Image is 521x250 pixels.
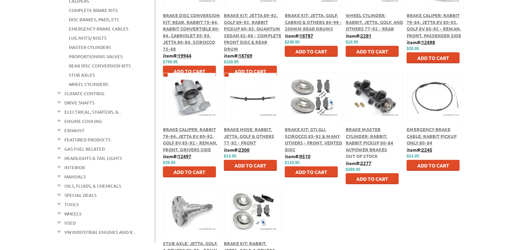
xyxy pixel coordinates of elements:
a: Disc Brakes, Pads, Etc. [69,15,120,24]
span: $799.95 [163,60,178,64]
a: Rear Disc Conversion Kits [69,61,131,70]
a: Climate Control [64,89,105,98]
a: Wheel Cylinders [69,80,108,89]
a: Wheels [64,209,81,218]
u: 9510 [300,153,310,159]
button: Add to Cart [285,46,338,57]
u: 2300 [239,147,250,153]
a: Brake Disc Conversion Kit: Rear, Rabbit 75-84, Rabbit Convertible 80-84, Cabriolet 85-93, Jetta 8... [163,12,220,52]
span: Add to Cart [356,176,388,182]
span: $329.95 [224,60,239,64]
a: Used [64,218,76,227]
a: Brake Caliper: Rabbit 79-84, Jetta 8V 80-92, Golf 8V 85-92 - Reman, Front, Drivers Side [163,126,217,152]
a: Complete Brake Kits [69,6,118,15]
span: Add to Cart [174,68,205,74]
a: Exhaust [64,126,85,135]
span: $119.95 [285,160,300,165]
span: Add to Cart [356,48,388,54]
a: Wheel Cylinder: Rabbit, Jetta, Golf, and others 77-92 - Rear [346,12,403,32]
span: $249.95 [285,40,300,45]
a: Emergency Brake Cables [69,24,128,33]
a: Electrical, Starters, &... [64,108,122,116]
span: Add to Cart [417,162,449,168]
button: Add to Cart [163,66,216,77]
span: $14.95 [224,154,237,159]
a: Featured Products [64,135,111,144]
a: Stub Axles [69,71,95,79]
span: $24.95 [407,154,419,159]
button: Add to Cart [285,166,338,177]
span: Add to Cart [417,55,449,61]
u: 12498 [421,39,435,45]
b: item#: [285,33,313,39]
a: Tools [64,200,79,209]
u: 2281 [360,33,371,39]
b: item#: [346,160,371,166]
u: 19944 [178,52,191,59]
b: item#: [407,147,432,153]
button: Add to Cart [346,46,399,57]
u: 12497 [178,153,191,159]
button: Add to Cart [224,66,277,77]
a: Brake Master Cylinder: Rabbit, Rabbit Pickup 80-84 w/Power Brakes [346,126,393,152]
a: Emergency Brake Cable: Rabbit Pickup only 80-84 [407,126,457,146]
a: Engine Cooling [64,117,102,126]
u: 18769 [239,52,252,59]
span: $19.95 [346,40,358,45]
button: Add to Cart [163,166,216,177]
span: Add to Cart [234,162,266,168]
button: Add to Cart [407,160,460,171]
span: $39.95 [163,160,176,165]
a: Brake Caliper: Rabbit 79-84, Jetta 8V 80-92, Golf 8V 85-92 - Reman, Front, Passenger Side [407,12,461,38]
button: Add to Cart [407,52,460,63]
b: item#: [285,153,310,159]
a: Brake Kit: Jetta, Golf, Cabrio & Others 80-99 - 200mm Rear Drums [285,12,342,32]
a: Drive Shafts [64,98,94,107]
a: Manuals [64,172,86,181]
b: item#: [224,147,250,153]
a: VW Industrial Engines and R... [64,228,136,237]
a: Proportioning Valves [69,52,123,61]
button: Add to Cart [346,173,399,184]
a: Brake Kit: Jetta 89-92, Golf 89-92, Rabbit Pickup 80-83, Quantum Sedan 82-88 - Complete Front Dis... [224,12,281,52]
span: Add to Cart [295,169,327,175]
button: Add to Cart [224,160,277,171]
a: Special Deals [64,191,97,200]
a: Lug Nuts/ Bolts [69,34,106,42]
b: item#: [163,52,191,59]
b: item#: [163,153,191,159]
span: Add to Cart [174,169,205,175]
span: Out of stock [346,153,378,159]
b: item#: [224,52,252,59]
a: Master Cylinders [69,43,111,52]
a: Oils, Fluids, & Chemicals [64,182,121,190]
span: $299.95 [346,167,360,172]
span: $39.95 [407,46,419,51]
span: Add to Cart [295,48,327,54]
a: Headlights & Tail Lights [64,154,122,163]
b: item#: [407,39,435,45]
u: 18787 [300,33,313,39]
a: Brake Kit: GTI,GLI, Scirocco 83-92 & Many Others - Front, Vented Disc [285,126,342,152]
span: Add to Cart [234,68,266,74]
b: item#: [346,33,371,39]
u: 2277 [360,160,371,166]
a: Interior [64,163,85,172]
u: 2245 [421,147,432,153]
a: Brake Hose: Rabbit, Jetta, Golf & Others 77-92 - Front [224,126,274,146]
a: Gas Fuel Related [64,145,105,153]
